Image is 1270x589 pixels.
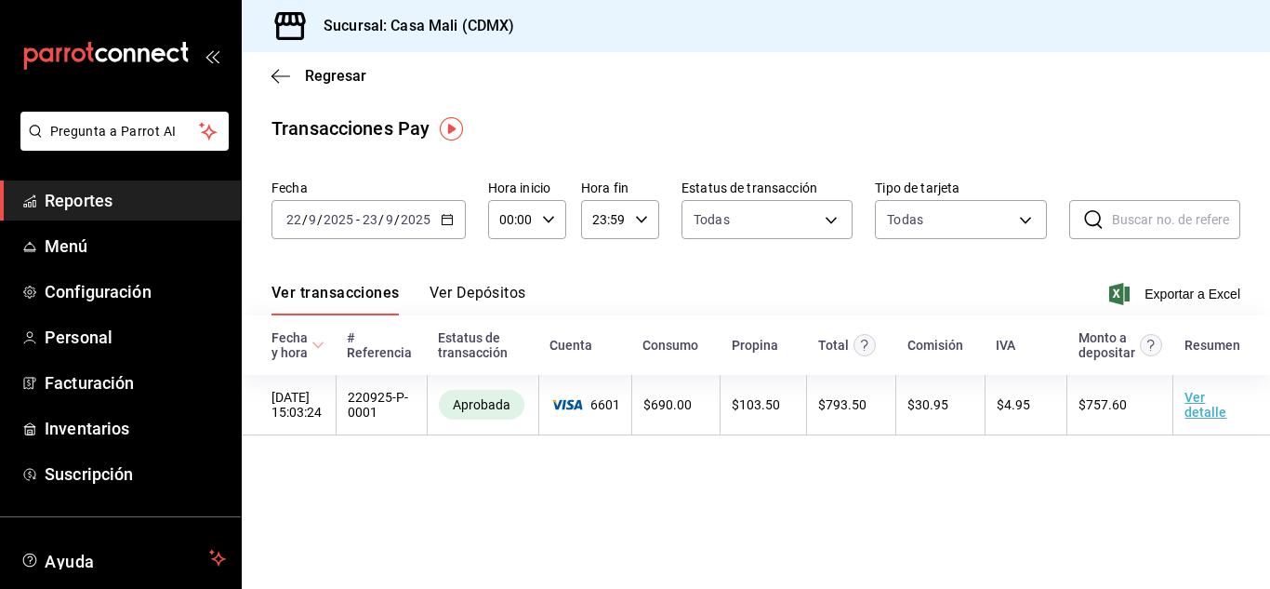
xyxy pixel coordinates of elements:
label: Estatus de transacción [681,181,853,194]
div: Consumo [642,338,698,353]
span: $ 4.95 [997,397,1030,412]
input: ---- [323,212,354,227]
div: Propina [732,338,778,353]
div: # Referencia [347,330,416,360]
div: Todas [887,210,923,229]
input: -- [362,212,378,227]
span: Fecha y hora [271,330,324,360]
input: Buscar no. de referencia [1112,201,1240,238]
div: IVA [996,338,1015,353]
div: Estatus de transacción [438,330,527,360]
span: Reportes [45,188,226,213]
div: Comisión [907,338,963,353]
label: Hora fin [581,181,659,194]
button: open_drawer_menu [205,48,219,63]
button: Regresar [271,67,366,85]
a: Pregunta a Parrot AI [13,135,229,154]
span: 6601 [550,397,620,412]
span: / [317,212,323,227]
input: -- [285,212,302,227]
span: $ 757.60 [1078,397,1127,412]
span: Facturación [45,370,226,395]
span: Aprobada [445,397,518,412]
span: $ 103.50 [732,397,780,412]
a: Ver detalle [1184,390,1226,420]
span: Configuración [45,279,226,304]
h3: Sucursal: Casa Mali (CDMX) [309,15,514,37]
span: Suscripción [45,462,226,487]
span: Regresar [305,67,366,85]
span: Ayuda [45,547,202,569]
span: / [394,212,400,227]
td: [DATE] 15:03:24 [242,375,336,435]
label: Tipo de tarjeta [875,181,1046,194]
span: Todas [694,210,730,229]
input: -- [385,212,394,227]
span: Menú [45,234,226,259]
button: Pregunta a Parrot AI [20,112,229,151]
div: Fecha y hora [271,330,308,360]
span: Pregunta a Parrot AI [50,122,200,141]
button: Ver transacciones [271,284,400,315]
div: Monto a depositar [1078,330,1135,360]
div: Transacciones Pay [271,114,430,142]
svg: Este monto equivale al total pagado por el comensal antes de aplicar Comisión e IVA. [853,334,876,356]
div: navigation tabs [271,284,526,315]
span: $ 30.95 [907,397,948,412]
img: Tooltip marker [440,117,463,141]
div: Resumen [1184,338,1240,353]
div: Cuenta [549,338,592,353]
span: Personal [45,325,226,350]
svg: Este es el monto resultante del total pagado menos comisión e IVA. Esta será la parte que se depo... [1140,334,1162,356]
span: / [378,212,384,227]
div: Transacciones cobradas de manera exitosa. [439,390,524,420]
span: $ 690.00 [643,397,692,412]
label: Fecha [271,181,466,194]
label: Hora inicio [488,181,566,194]
button: Exportar a Excel [1113,283,1240,305]
span: - [356,212,360,227]
span: $ 793.50 [818,397,867,412]
span: / [302,212,308,227]
button: Ver Depósitos [430,284,526,315]
td: 220925-P-0001 [336,375,427,435]
div: Total [818,338,849,353]
input: -- [308,212,317,227]
input: ---- [400,212,431,227]
span: Inventarios [45,416,226,441]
